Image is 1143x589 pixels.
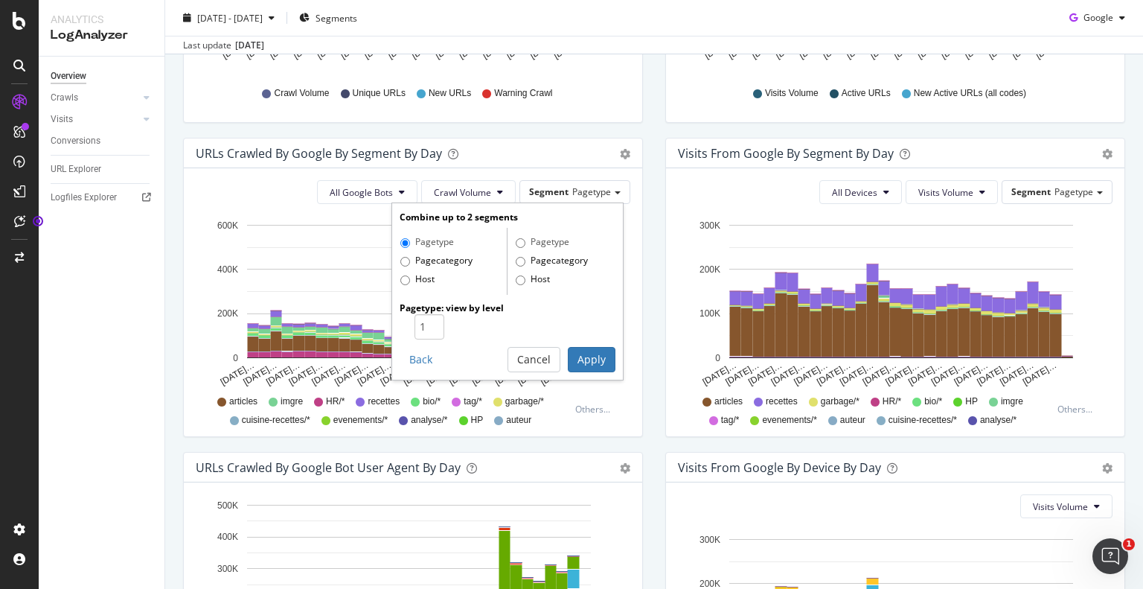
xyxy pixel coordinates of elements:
[242,414,310,427] span: cuisine-recettes/*
[505,395,544,408] span: garbage/*
[51,90,139,106] a: Crawls
[400,273,435,287] label: Host
[516,254,588,269] label: Pagecategory
[832,186,877,199] span: All Devices
[918,186,973,199] span: Visits Volume
[508,347,560,372] button: Cancel
[217,220,238,231] text: 600K
[51,190,154,206] a: Logfiles Explorer
[400,254,473,269] label: Pagecategory
[217,532,238,543] text: 400K
[51,90,78,106] div: Crawls
[1102,463,1112,474] div: gear
[699,579,720,589] text: 200K
[400,257,410,267] input: Pagecategory
[400,211,615,223] div: Combine up to 2 segments
[51,69,154,84] a: Overview
[1102,149,1112,159] div: gear
[421,180,516,204] button: Crawl Volume
[411,414,447,427] span: analyse/*
[316,11,357,24] span: Segments
[715,353,720,363] text: 0
[51,133,154,149] a: Conversions
[980,414,1016,427] span: analyse/*
[274,87,329,100] span: Crawl Volume
[516,257,525,267] input: Pagecategory
[819,180,902,204] button: All Devices
[924,395,942,408] span: bio/*
[51,12,153,27] div: Analytics
[196,146,442,161] div: URLs Crawled by Google By Segment By Day
[699,264,720,275] text: 200K
[516,276,525,285] input: Host
[529,185,569,198] span: Segment
[721,414,740,427] span: tag/*
[762,414,816,427] span: evenements/*
[229,395,257,408] span: articles
[494,87,552,100] span: Warning Crawl
[842,87,891,100] span: Active URLs
[368,395,400,408] span: recettes
[1033,500,1088,513] span: Visits Volume
[699,220,720,231] text: 300K
[196,460,461,475] div: URLs Crawled by Google bot User Agent By Day
[714,395,743,408] span: articles
[1063,6,1131,30] button: Google
[217,564,238,574] text: 300K
[333,414,388,427] span: evenements/*
[914,87,1026,100] span: New Active URLs (all codes)
[281,395,303,408] span: imgre
[678,216,1107,389] svg: A chart.
[506,414,531,427] span: auteur
[965,395,978,408] span: HP
[217,264,238,275] text: 400K
[51,27,153,44] div: LogAnalyzer
[183,39,264,52] div: Last update
[197,11,263,24] span: [DATE] - [DATE]
[1001,395,1023,408] span: imgre
[196,216,625,389] svg: A chart.
[51,190,117,206] div: Logfiles Explorer
[516,238,525,248] input: Pagetype
[516,273,550,287] label: Host
[51,133,100,149] div: Conversions
[51,112,139,127] a: Visits
[906,180,998,204] button: Visits Volume
[1092,538,1128,574] iframe: Intercom live chat
[217,500,238,511] text: 500K
[317,180,417,204] button: All Google Bots
[1083,11,1113,24] span: Google
[471,414,484,427] span: HP
[177,6,281,30] button: [DATE] - [DATE]
[400,302,615,314] div: Pagetype : view by level
[400,347,442,372] button: Back
[423,395,441,408] span: bio/*
[217,309,238,319] text: 200K
[1054,185,1093,198] span: Pagetype
[429,87,471,100] span: New URLs
[516,235,569,250] label: Pagetype
[766,395,798,408] span: recettes
[434,186,491,199] span: Crawl Volume
[699,535,720,545] text: 300K
[620,149,630,159] div: gear
[400,238,410,248] input: Pagetype
[765,87,819,100] span: Visits Volume
[1123,538,1135,550] span: 1
[235,39,264,52] div: [DATE]
[699,309,720,319] text: 100K
[293,6,363,30] button: Segments
[889,414,957,427] span: cuisine-recettes/*
[1057,403,1099,416] div: Others...
[400,276,410,285] input: Host
[821,395,859,408] span: garbage/*
[233,353,238,363] text: 0
[51,162,101,177] div: URL Explorer
[31,214,45,228] div: Tooltip anchor
[572,185,611,198] span: Pagetype
[575,403,617,416] div: Others...
[51,69,86,84] div: Overview
[51,112,73,127] div: Visits
[840,414,865,427] span: auteur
